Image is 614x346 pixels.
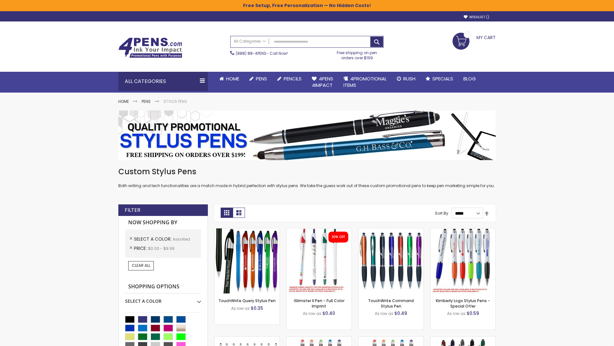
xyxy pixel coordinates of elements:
[394,310,407,317] span: $0.49
[236,51,288,56] span: - Call Now!
[236,51,266,56] a: (888) 88-4PENS
[128,261,154,270] a: Clear All
[436,298,490,309] a: Kimberly Logo Stylus Pens - Special Offer
[430,228,495,293] img: Kimberly Logo Stylus Pens-Assorted
[447,311,466,316] span: As low as
[125,207,140,214] strong: Filter
[430,228,495,234] a: Kimberly Logo Stylus Pens-Assorted
[142,99,151,104] a: Pens
[173,236,190,242] span: Assorted
[403,75,415,82] span: Rush
[148,246,175,251] span: $0.00 - $9.99
[226,75,239,82] span: Home
[358,228,423,293] img: TouchWrite Command Stylus Pen-Assorted
[251,305,263,311] span: $0.35
[134,245,148,251] span: Price
[330,48,384,61] div: Free shipping on pen orders over $199
[284,75,302,82] span: Pencils
[118,37,182,58] img: 4Pens Custom Pens and Promotional Products
[332,235,345,239] div: 30% OFF
[244,72,272,86] a: Pens
[125,293,201,304] div: Select A Color
[464,15,489,20] a: Wishlist
[368,298,414,309] a: TouchWrite Command Stylus Pen
[312,75,333,88] span: 4Pens 4impact
[125,280,201,294] strong: Shopping Options
[218,298,276,303] a: TouchWrite Query Stylus Pen
[358,336,423,342] a: Islander Softy Gel with Stylus - ColorJet Imprint-Assorted
[338,72,392,93] a: 4PROMOTIONALITEMS
[214,72,244,86] a: Home
[303,311,321,316] span: As low as
[132,263,150,268] span: Clear All
[287,228,351,234] a: iSlimster II - Full Color-Assorted
[421,72,458,86] a: Specials
[215,228,279,234] a: TouchWrite Query Stylus Pen-Assorted
[215,228,279,293] img: TouchWrite Query Stylus Pen-Assorted
[234,39,266,44] span: All Categories
[375,311,393,316] span: As low as
[134,236,173,242] span: Select A Color
[458,72,481,86] a: Blog
[322,310,335,317] span: $0.40
[118,167,496,177] h1: Custom Stylus Pens
[231,306,250,311] span: As low as
[118,72,208,91] div: All Categories
[307,72,338,93] a: 4Pens4impact
[215,336,279,342] a: Stiletto Advertising Stylus Pens-Assorted
[435,210,448,216] label: Sort By
[118,111,496,160] img: Stylus Pens
[358,228,423,234] a: TouchWrite Command Stylus Pen-Assorted
[430,336,495,342] a: Custom Soft Touch® Metal Pens with Stylus-Assorted
[463,75,476,82] span: Blog
[221,208,233,218] strong: Grid
[467,310,479,317] span: $0.59
[287,336,351,342] a: Islander Softy Gel Pen with Stylus-Assorted
[287,228,351,293] img: iSlimster II - Full Color-Assorted
[294,298,344,309] a: iSlimster II Pen - Full Color Imprint
[432,75,453,82] span: Specials
[231,36,269,47] a: All Categories
[125,216,201,229] strong: Now Shopping by
[343,75,387,88] span: 4PROMOTIONAL ITEMS
[118,99,129,104] a: Home
[118,167,496,189] div: Both writing and tech functionalities are a match made in hybrid perfection with stylus pens. We ...
[272,72,307,86] a: Pencils
[256,75,267,82] span: Pens
[392,72,421,86] a: Rush
[163,99,187,104] strong: Stylus Pens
